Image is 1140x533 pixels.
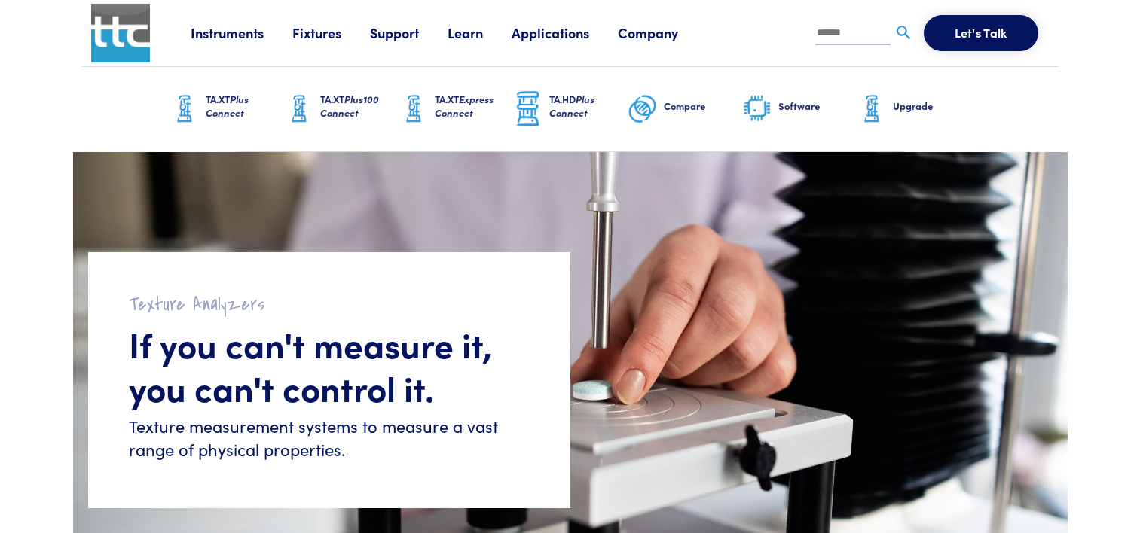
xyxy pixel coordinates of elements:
[742,67,857,151] a: Software
[664,99,742,113] h6: Compare
[618,23,707,42] a: Company
[320,92,379,120] span: Plus100 Connect
[628,90,658,128] img: compare-graphic.png
[191,23,292,42] a: Instruments
[206,92,249,120] span: Plus Connect
[512,23,618,42] a: Applications
[513,67,628,151] a: TA.HDPlus Connect
[924,15,1038,51] button: Let's Talk
[170,67,284,151] a: TA.XTPlus Connect
[206,93,284,120] h6: TA.XT
[320,93,399,120] h6: TA.XT
[549,93,628,120] h6: TA.HD
[549,92,594,120] span: Plus Connect
[129,293,530,316] h2: Texture Analyzers
[893,99,971,113] h6: Upgrade
[370,23,448,42] a: Support
[399,90,429,128] img: ta-xt-graphic.png
[857,90,887,128] img: ta-xt-graphic.png
[742,93,772,125] img: software-graphic.png
[399,67,513,151] a: TA.XTExpress Connect
[284,90,314,128] img: ta-xt-graphic.png
[292,23,370,42] a: Fixtures
[129,322,530,409] h1: If you can't measure it, you can't control it.
[435,92,494,120] span: Express Connect
[170,90,200,128] img: ta-xt-graphic.png
[628,67,742,151] a: Compare
[513,90,543,129] img: ta-hd-graphic.png
[91,4,150,62] img: ttc_logo_1x1_v1.0.png
[778,99,857,113] h6: Software
[448,23,512,42] a: Learn
[284,67,399,151] a: TA.XTPlus100 Connect
[129,415,530,461] h6: Texture measurement systems to measure a vast range of physical properties.
[857,67,971,151] a: Upgrade
[435,93,513,120] h6: TA.XT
